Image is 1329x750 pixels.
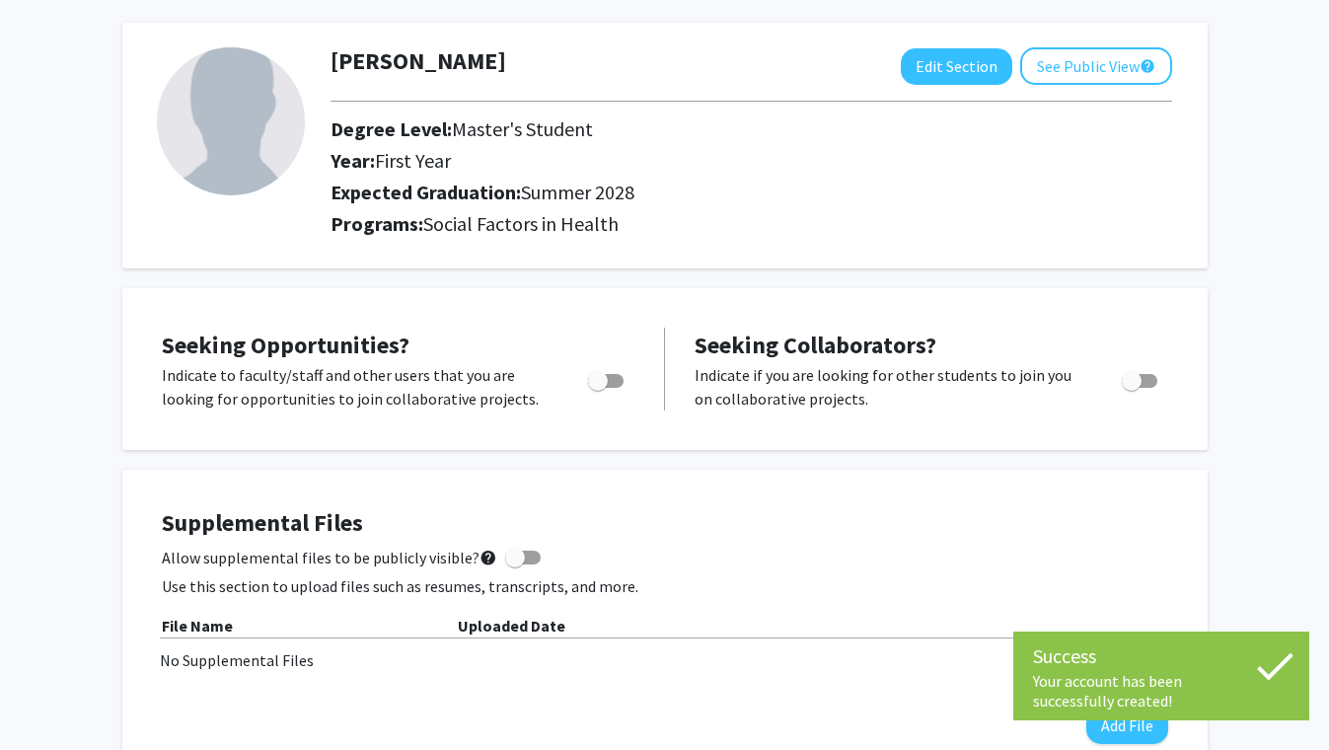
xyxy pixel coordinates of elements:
p: Indicate if you are looking for other students to join you on collaborative projects. [695,363,1084,411]
button: Edit Section [901,48,1012,85]
span: Summer 2028 [521,180,634,204]
div: Success [1033,641,1290,671]
h2: Expected Graduation: [331,181,1076,204]
span: Seeking Opportunities? [162,330,409,360]
button: See Public View [1020,47,1172,85]
div: Toggle [580,363,634,393]
h4: Supplemental Files [162,509,1168,538]
h1: [PERSON_NAME] [331,47,506,76]
p: Indicate to faculty/staff and other users that you are looking for opportunities to join collabor... [162,363,551,411]
b: File Name [162,616,233,636]
h2: Degree Level: [331,117,1076,141]
b: Uploaded Date [458,616,565,636]
div: Toggle [1114,363,1168,393]
mat-icon: help [1140,54,1155,78]
iframe: Chat [15,661,84,735]
span: Master's Student [452,116,593,141]
img: Profile Picture [157,47,305,195]
span: Allow supplemental files to be publicly visible? [162,546,497,569]
mat-icon: help [480,546,497,569]
h2: Programs: [331,212,1172,236]
div: Your account has been successfully created! [1033,671,1290,711]
p: Use this section to upload files such as resumes, transcripts, and more. [162,574,1168,598]
h2: Year: [331,149,1076,173]
div: No Supplemental Files [160,648,1170,672]
span: Social Factors in Health [423,211,619,236]
span: Seeking Collaborators? [695,330,936,360]
span: First Year [375,148,451,173]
